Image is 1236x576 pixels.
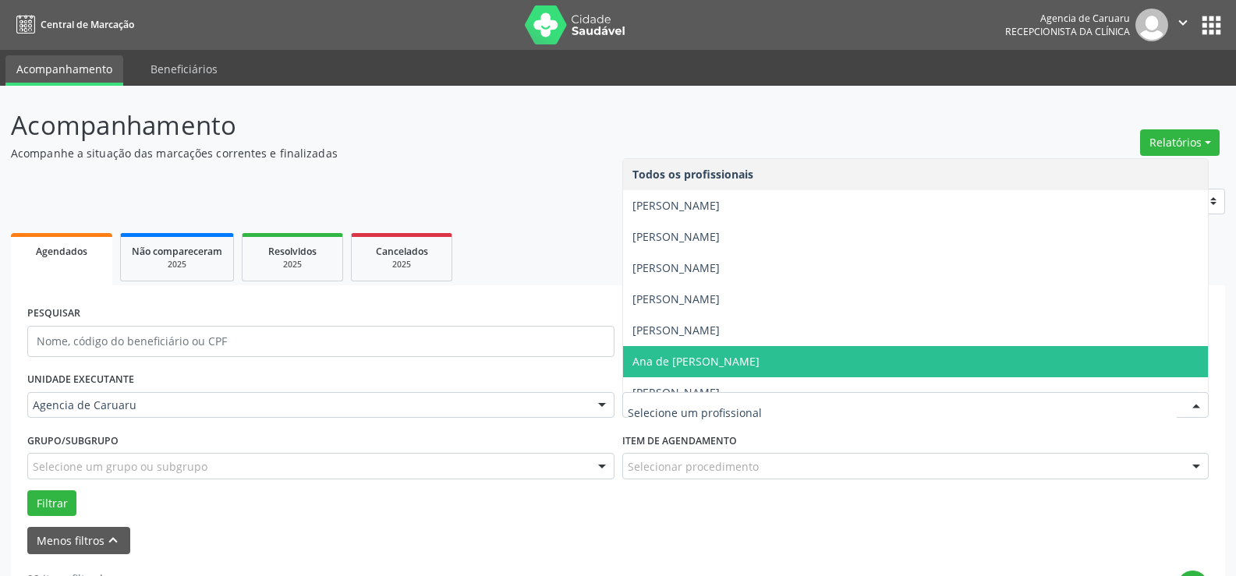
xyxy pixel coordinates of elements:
span: Resolvidos [268,245,317,258]
label: PESQUISAR [27,302,80,326]
label: Grupo/Subgrupo [27,429,119,453]
p: Acompanhamento [11,106,861,145]
input: Nome, código do beneficiário ou CPF [27,326,614,357]
span: [PERSON_NAME] [632,292,720,306]
a: Beneficiários [140,55,228,83]
span: [PERSON_NAME] [632,260,720,275]
div: 2025 [363,259,441,270]
label: UNIDADE EXECUTANTE [27,368,134,392]
span: Selecione um grupo ou subgrupo [33,458,207,475]
span: [PERSON_NAME] [632,323,720,337]
button: Filtrar [27,490,76,517]
div: 2025 [253,259,331,270]
span: Agencia de Caruaru [33,398,583,413]
span: Selecionar procedimento [628,458,759,475]
span: [PERSON_NAME] [632,229,720,244]
a: Central de Marcação [11,12,134,37]
i:  [1174,14,1192,31]
div: Agencia de Caruaru [1005,12,1130,25]
button: apps [1198,12,1225,39]
span: Recepcionista da clínica [1005,25,1130,38]
a: Acompanhamento [5,55,123,86]
span: Agendados [36,245,87,258]
span: Não compareceram [132,245,222,258]
span: [PERSON_NAME] [632,198,720,213]
span: Todos os profissionais [632,167,753,182]
div: 2025 [132,259,222,270]
img: img [1135,9,1168,41]
span: [PERSON_NAME] [632,385,720,400]
i: keyboard_arrow_up [104,532,122,549]
span: Central de Marcação [41,18,134,31]
span: Cancelados [376,245,428,258]
button: Relatórios [1140,129,1220,156]
p: Acompanhe a situação das marcações correntes e finalizadas [11,145,861,161]
input: Selecione um profissional [628,398,1178,429]
span: Ana de [PERSON_NAME] [632,354,760,369]
button: Menos filtroskeyboard_arrow_up [27,527,130,554]
button:  [1168,9,1198,41]
label: Item de agendamento [622,429,737,453]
